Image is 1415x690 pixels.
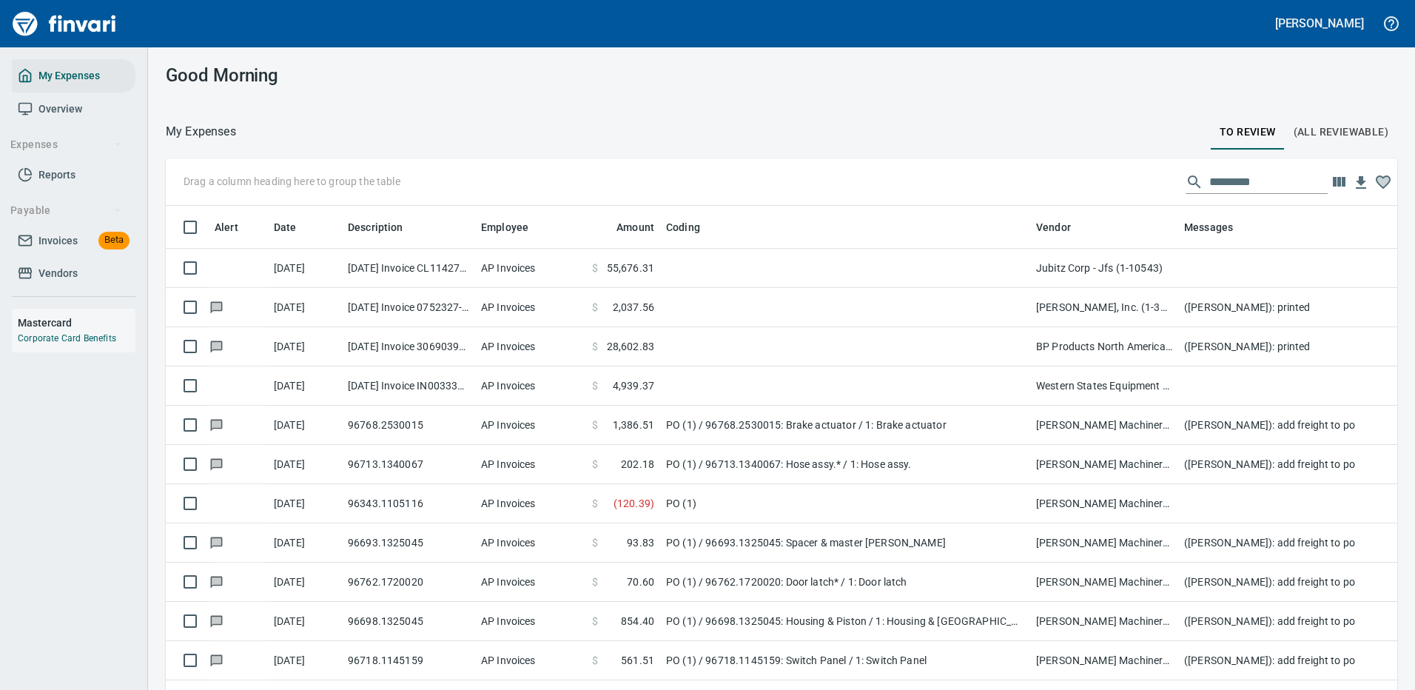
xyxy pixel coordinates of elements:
span: Messages [1184,218,1233,236]
span: Description [348,218,423,236]
span: Vendor [1036,218,1090,236]
td: [PERSON_NAME] Machinery Co (1-10794) [1030,641,1178,680]
td: AP Invoices [475,327,586,366]
span: $ [592,339,598,354]
td: [PERSON_NAME] Machinery Co (1-10794) [1030,406,1178,445]
span: 93.83 [627,535,654,550]
td: [PERSON_NAME] Machinery Co (1-10794) [1030,445,1178,484]
p: Drag a column heading here to group the table [184,174,400,189]
span: $ [592,653,598,668]
td: AP Invoices [475,602,586,641]
td: [PERSON_NAME], Inc. (1-39587) [1030,288,1178,327]
td: AP Invoices [475,445,586,484]
span: Employee [481,218,548,236]
span: Has messages [209,537,224,547]
button: Download Table [1350,172,1372,194]
span: Amount [597,218,654,236]
span: Vendors [38,264,78,283]
span: 854.40 [621,614,654,629]
td: 96698.1325045 [342,602,475,641]
a: My Expenses [12,59,135,93]
span: $ [592,535,598,550]
td: BP Products North America Inc. (1-39953) [1030,327,1178,366]
span: $ [592,575,598,589]
td: 96762.1720020 [342,563,475,602]
span: 202.18 [621,457,654,472]
td: PO (1) / 96698.1325045: Housing & Piston / 1: Housing & [GEOGRAPHIC_DATA] [660,602,1030,641]
td: 96718.1145159 [342,641,475,680]
a: Corporate Card Benefits [18,333,116,344]
td: PO (1) / 96713.1340067: Hose assy.* / 1: Hose assy. [660,445,1030,484]
td: [DATE] [268,249,342,288]
span: Has messages [209,459,224,469]
span: Invoices [38,232,78,250]
button: Expenses [4,131,128,158]
td: AP Invoices [475,484,586,523]
td: [PERSON_NAME] Machinery Co (1-10794) [1030,563,1178,602]
td: [DATE] [268,563,342,602]
a: Vendors [12,257,135,290]
span: Coding [666,218,700,236]
td: [DATE] [268,445,342,484]
td: PO (1) / 96693.1325045: Spacer & master [PERSON_NAME] [660,523,1030,563]
h5: [PERSON_NAME] [1275,16,1364,31]
span: Amount [616,218,654,236]
td: [DATE] [268,641,342,680]
td: [DATE] Invoice 0752327-IN from [PERSON_NAME], Inc. (1-39587) [342,288,475,327]
span: Alert [215,218,238,236]
td: PO (1) / 96718.1145159: Switch Panel / 1: Switch Panel [660,641,1030,680]
td: 96343.1105116 [342,484,475,523]
td: AP Invoices [475,366,586,406]
span: 70.60 [627,575,654,589]
a: Finvari [9,6,120,41]
span: Vendor [1036,218,1071,236]
span: (All Reviewable) [1294,123,1388,141]
a: InvoicesBeta [12,224,135,258]
td: AP Invoices [475,641,586,680]
td: [PERSON_NAME] Machinery Co (1-10794) [1030,484,1178,523]
button: Payable [4,197,128,224]
h3: Good Morning [166,65,553,86]
td: Western States Equipment Co. (1-11113) [1030,366,1178,406]
span: 1,386.51 [613,418,654,432]
span: Beta [98,232,130,249]
h6: Mastercard [18,315,135,331]
td: AP Invoices [475,406,586,445]
td: AP Invoices [475,523,586,563]
td: [PERSON_NAME] Machinery Co (1-10794) [1030,602,1178,641]
span: $ [592,300,598,315]
span: $ [592,457,598,472]
span: Has messages [209,420,224,429]
td: [PERSON_NAME] Machinery Co (1-10794) [1030,523,1178,563]
span: Date [274,218,316,236]
span: Payable [10,201,122,220]
span: Overview [38,100,82,118]
td: 96768.2530015 [342,406,475,445]
span: $ [592,418,598,432]
span: My Expenses [38,67,100,85]
span: $ [592,614,598,629]
span: $ [592,378,598,393]
span: 561.51 [621,653,654,668]
p: My Expenses [166,123,236,141]
span: Has messages [209,341,224,351]
td: [DATE] Invoice 3069039647 from BP Products North America Inc. (1-39953) [342,327,475,366]
span: Messages [1184,218,1252,236]
td: PO (1) / 96768.2530015: Brake actuator / 1: Brake actuator [660,406,1030,445]
td: PO (1) [660,484,1030,523]
td: [DATE] [268,288,342,327]
button: [PERSON_NAME] [1271,12,1368,35]
span: $ [592,496,598,511]
a: Overview [12,93,135,126]
span: 2,037.56 [613,300,654,315]
span: Coding [666,218,719,236]
span: Date [274,218,297,236]
button: Column choices favorited. Click to reset to default [1372,171,1394,193]
td: Jubitz Corp - Jfs (1-10543) [1030,249,1178,288]
span: 28,602.83 [607,339,654,354]
td: 96713.1340067 [342,445,475,484]
span: $ [592,261,598,275]
span: Has messages [209,577,224,586]
span: To Review [1220,123,1276,141]
td: [DATE] [268,602,342,641]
